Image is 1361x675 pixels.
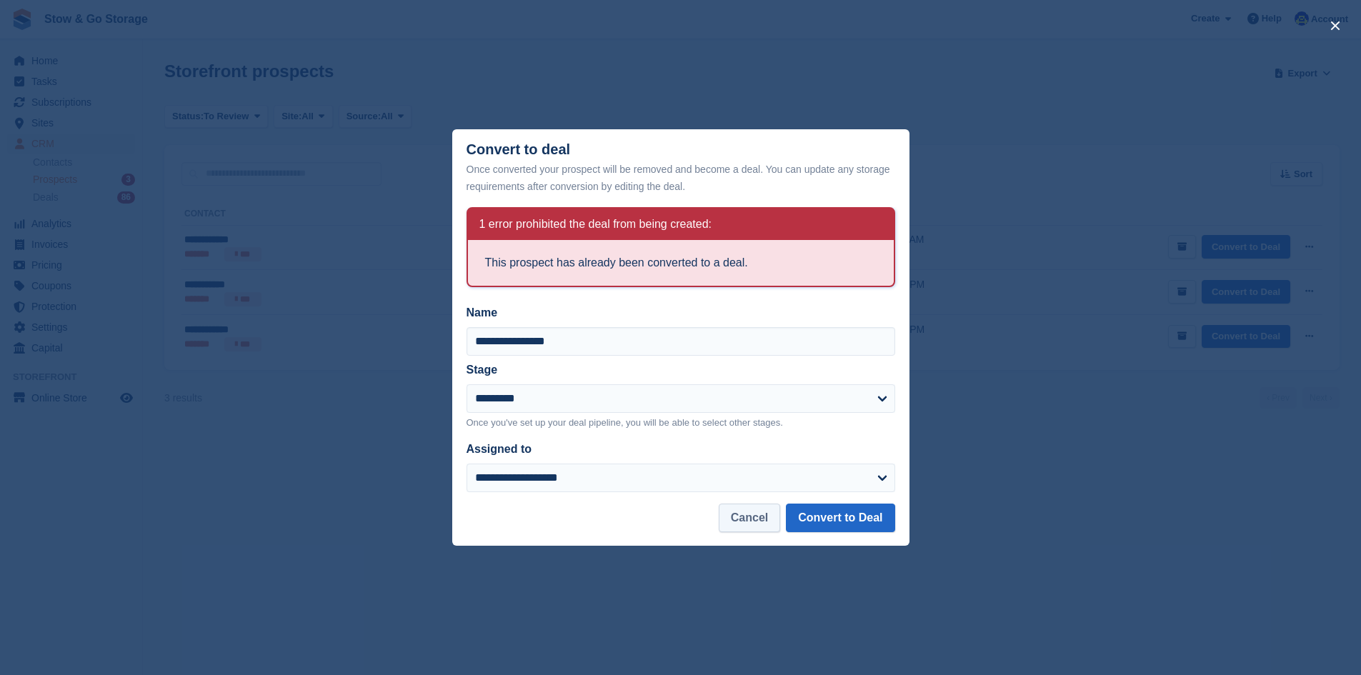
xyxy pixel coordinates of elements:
[786,504,894,532] button: Convert to Deal
[719,504,780,532] button: Cancel
[485,254,877,271] li: This prospect has already been converted to a deal.
[467,364,498,376] label: Stage
[467,141,895,195] div: Convert to deal
[1324,14,1347,37] button: close
[479,217,712,231] h2: 1 error prohibited the deal from being created:
[467,416,895,430] p: Once you've set up your deal pipeline, you will be able to select other stages.
[467,304,895,321] label: Name
[467,161,895,195] div: Once converted your prospect will be removed and become a deal. You can update any storage requir...
[467,443,532,455] label: Assigned to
